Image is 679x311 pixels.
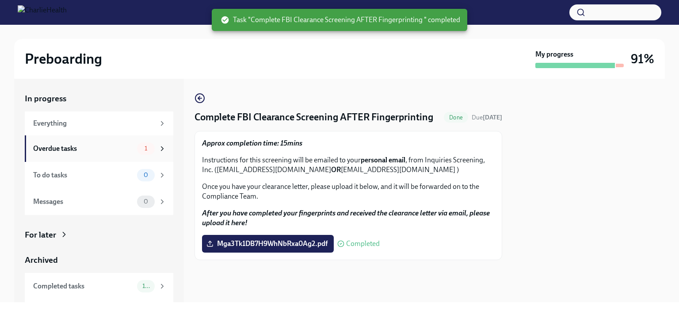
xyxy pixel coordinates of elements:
[25,50,102,68] h2: Preboarding
[202,209,490,227] strong: After you have completed your fingerprints and received the clearance letter via email, please up...
[472,114,502,121] span: Due
[25,273,173,299] a: Completed tasks10
[33,170,134,180] div: To do tasks
[483,114,502,121] strong: [DATE]
[472,113,502,122] span: August 9th, 2025 09:00
[195,111,433,124] h4: Complete FBI Clearance Screening AFTER Fingerprinting
[18,5,67,19] img: CharlieHealth
[202,182,495,201] p: Once you have your clearance letter, please upload it below, and it will be forwarded on to the C...
[33,144,134,154] div: Overdue tasks
[346,240,380,247] span: Completed
[202,155,495,175] p: Instructions for this screening will be emailed to your , from Inquiries Screening, Inc. ([EMAIL_...
[138,198,153,205] span: 0
[331,165,341,174] strong: OR
[631,51,654,67] h3: 91%
[25,111,173,135] a: Everything
[25,93,173,104] a: In progress
[33,281,134,291] div: Completed tasks
[137,283,155,289] span: 10
[535,50,573,59] strong: My progress
[202,139,302,147] strong: Approx completion time: 15mins
[25,254,173,266] a: Archived
[25,135,173,162] a: Overdue tasks1
[33,197,134,207] div: Messages
[25,162,173,188] a: To do tasks0
[33,119,155,128] div: Everything
[25,188,173,215] a: Messages0
[138,172,153,178] span: 0
[139,145,153,152] span: 1
[25,229,56,241] div: For later
[25,229,173,241] a: For later
[221,15,460,25] span: Task "Complete FBI Clearance Screening AFTER Fingerprinting " completed
[444,114,468,121] span: Done
[202,235,334,253] label: Mga3Tk1DB7H9WhNbRxa0Ag2.pdf
[208,239,328,248] span: Mga3Tk1DB7H9WhNbRxa0Ag2.pdf
[361,156,405,164] strong: personal email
